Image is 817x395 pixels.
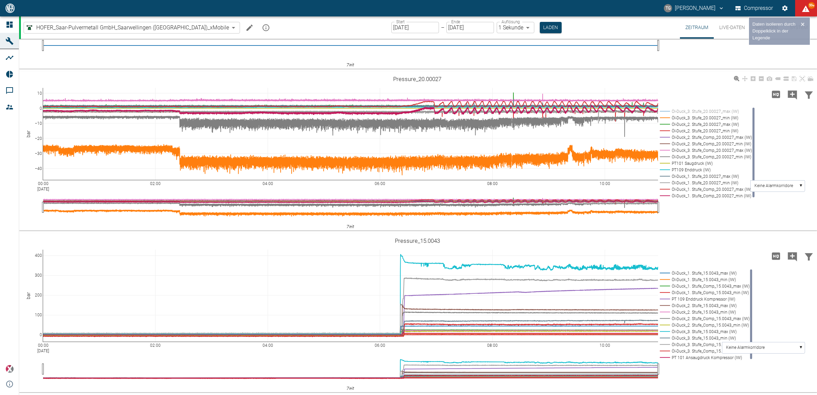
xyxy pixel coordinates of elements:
text: Keine Alarmkorridore [726,345,765,350]
div: TG [664,4,672,12]
img: logo [5,3,15,13]
button: Machine bearbeiten [243,21,256,35]
button: System [783,16,814,39]
input: DD.MM.YYYY [446,22,494,33]
span: 99+ [808,2,815,9]
button: Daten filtern [801,85,817,103]
button: Einstellungen [779,2,791,14]
button: HF-Daten [750,16,783,39]
span: Hohe Auflösung [768,252,784,259]
button: Daten filtern [801,247,817,265]
button: Zeitraum [680,16,714,39]
a: HOFER_Saar-Pulvermetall GmbH_Saarwellingen ([GEOGRAPHIC_DATA])_xMobile [25,24,229,32]
button: Kommentar hinzufügen [784,85,801,103]
input: DD.MM.YYYY [391,22,439,33]
button: thomas.gregoir@neuman-esser.com [663,2,725,14]
button: Compressor [734,2,775,14]
button: Live-Daten [714,16,750,39]
text: Keine Alarmkorridore [754,183,793,188]
label: Auflösung [501,19,520,25]
button: Kommentar hinzufügen [784,247,801,265]
label: Start [396,19,405,25]
button: mission info [259,21,273,35]
span: Hohe Auflösung [768,91,784,97]
span: HOFER_Saar-Pulvermetall GmbH_Saarwellingen ([GEOGRAPHIC_DATA])_xMobile [36,24,229,31]
span: Daten isolieren durch Doppelklick in der Legende [752,22,795,40]
label: Ende [451,19,460,25]
button: Laden [540,22,562,33]
div: 1 Sekunde [497,22,534,33]
button: × [799,21,806,28]
p: – [441,24,444,31]
img: Xplore Logo [5,365,14,373]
